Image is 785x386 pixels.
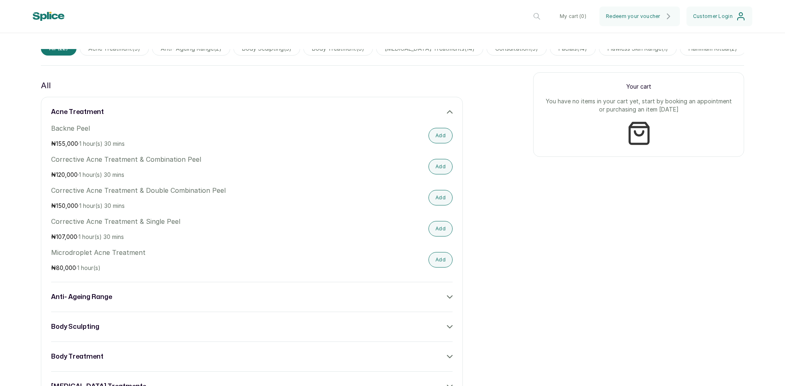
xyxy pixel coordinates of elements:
p: ₦ · [51,140,332,148]
span: 120,000 [56,171,78,178]
button: Customer Login [686,7,752,26]
button: Add [428,159,453,174]
span: 1 hour(s) 30 mins [79,140,125,147]
span: 1 hour(s) 30 mins [79,202,125,209]
p: All [41,79,51,92]
button: Redeem your voucher [599,7,680,26]
button: Add [428,128,453,143]
h3: anti- ageing range [51,292,112,302]
button: Add [428,190,453,205]
p: You have no items in your cart yet, start by booking an appointment or purchasing an item [DATE] [543,97,734,114]
p: Microdroplet Acne Treatment [51,248,332,257]
p: Your cart [543,83,734,91]
p: Corrective Acne Treatment & Combination Peel [51,154,332,164]
p: ₦ · [51,264,332,272]
p: ₦ · [51,233,332,241]
p: Corrective Acne Treatment & Double Combination Peel [51,185,332,195]
h3: body sculpting [51,322,99,332]
button: My cart (0) [553,7,593,26]
p: ₦ · [51,202,332,210]
span: 1 hour(s) 30 mins [79,171,124,178]
button: Add [428,252,453,268]
span: 107,000 [56,233,77,240]
span: 150,000 [56,202,78,209]
p: Corrective Acne Treatment & Single Peel [51,216,332,226]
span: 80,000 [56,264,76,271]
button: Add [428,221,453,237]
p: ₦ · [51,171,332,179]
p: Backne Peel [51,123,332,133]
h3: body treatment [51,352,103,361]
span: 1 hour(s) [77,264,101,271]
span: 155,000 [56,140,78,147]
h3: acne treatment [51,107,104,117]
span: Redeem your voucher [606,13,660,20]
span: 1 hour(s) 30 mins [78,233,124,240]
span: Customer Login [693,13,733,20]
